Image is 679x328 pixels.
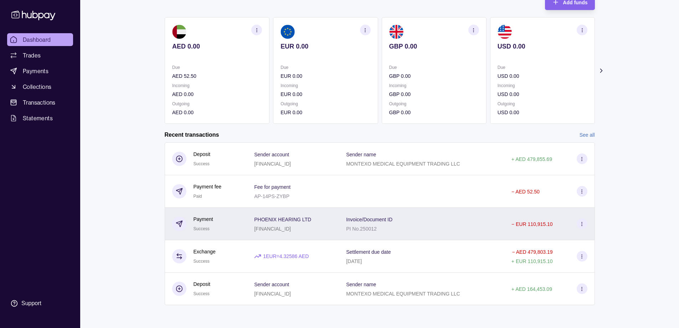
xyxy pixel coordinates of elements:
img: eu [281,25,295,39]
p: USD 0.00 [497,72,587,80]
p: AED 0.00 [172,42,262,50]
p: Due [497,64,587,71]
span: Success [194,226,210,231]
p: Exchange [194,248,216,256]
span: Collections [23,82,51,91]
p: GBP 0.00 [389,42,479,50]
p: Payment [194,215,213,223]
p: MONTEXO MEDICAL EQUIPMENT TRADING LLC [346,291,460,297]
p: Incoming [172,82,262,90]
p: PHOENIX HEARING LTD [254,217,311,222]
img: gb [389,25,403,39]
p: AED 0.00 [172,109,262,116]
a: Collections [7,80,73,93]
p: + AED 479,855.69 [511,156,552,162]
span: Trades [23,51,41,60]
a: Transactions [7,96,73,109]
a: Trades [7,49,73,62]
p: Due [172,64,262,71]
span: Transactions [23,98,56,107]
div: Support [21,299,41,307]
p: Sender account [254,152,289,157]
p: Outgoing [497,100,587,108]
span: Paid [194,194,202,199]
span: Success [194,161,210,166]
a: See all [580,131,595,139]
span: Success [194,291,210,296]
a: Statements [7,112,73,125]
img: us [497,25,511,39]
p: PI No.250012 [346,226,377,232]
span: Dashboard [23,35,51,44]
p: GBP 0.00 [389,90,479,98]
p: EUR 0.00 [281,42,370,50]
p: Invoice/Document ID [346,217,392,222]
p: AED 52.50 [172,72,262,80]
p: GBP 0.00 [389,109,479,116]
img: ae [172,25,186,39]
p: Sender name [346,282,376,287]
p: USD 0.00 [497,90,587,98]
p: [FINANCIAL_ID] [254,226,291,232]
p: EUR 0.00 [281,90,370,98]
p: + EUR 110,915.10 [511,258,553,264]
p: EUR 0.00 [281,72,370,80]
p: EUR 0.00 [281,109,370,116]
p: − EUR 110,915.10 [511,221,553,227]
p: 1 EUR = 4.32586 AED [263,252,309,260]
a: Support [7,296,73,311]
p: GBP 0.00 [389,72,479,80]
p: AP-14PS-ZYBP [254,193,289,199]
span: Statements [23,114,53,122]
p: Due [389,64,479,71]
p: MONTEXO MEDICAL EQUIPMENT TRADING LLC [346,161,460,167]
p: Incoming [281,82,370,90]
p: Outgoing [389,100,479,108]
p: + AED 164,453.09 [511,286,552,292]
a: Payments [7,65,73,77]
span: Payments [23,67,48,75]
p: Due [281,64,370,71]
p: [DATE] [346,258,362,264]
p: Incoming [497,82,587,90]
h2: Recent transactions [165,131,219,139]
p: Fee for payment [254,184,290,190]
a: Dashboard [7,33,73,46]
p: Outgoing [281,100,370,108]
p: − AED 479,803.19 [512,249,552,255]
p: Sender name [346,152,376,157]
p: USD 0.00 [497,109,587,116]
p: Settlement due date [346,249,391,255]
p: Payment fee [194,183,222,191]
p: Deposit [194,150,210,158]
p: Outgoing [172,100,262,108]
p: USD 0.00 [497,42,587,50]
p: [FINANCIAL_ID] [254,161,291,167]
p: Sender account [254,282,289,287]
span: Success [194,259,210,264]
p: [FINANCIAL_ID] [254,291,291,297]
p: Deposit [194,280,210,288]
p: − AED 52.50 [511,189,540,195]
p: Incoming [389,82,479,90]
p: AED 0.00 [172,90,262,98]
